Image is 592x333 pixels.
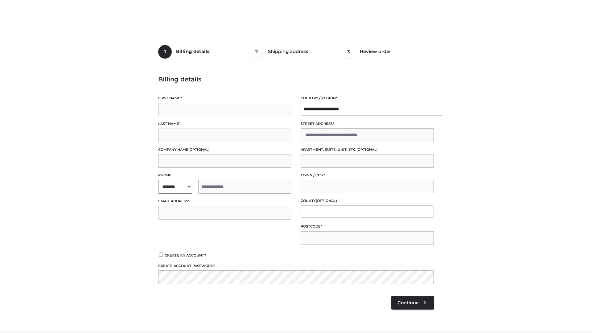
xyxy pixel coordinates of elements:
label: Apartment, suite, unit, etc. [301,147,434,153]
span: (optional) [356,147,378,152]
span: Billing details [176,48,210,54]
input: Create an account? [158,253,164,257]
label: Create account password [158,263,434,269]
span: 3 [342,45,356,59]
label: Email address [158,198,291,204]
span: Review order [360,48,391,54]
label: Street address [301,121,434,127]
label: County [301,198,434,204]
label: First name [158,95,291,101]
h3: Billing details [158,76,434,83]
span: (optional) [316,199,337,203]
label: Phone [158,172,291,178]
label: Last name [158,121,291,127]
a: Continue [391,296,434,310]
label: Company name [158,147,291,153]
span: 2 [250,45,264,59]
span: Create an account? [165,253,206,257]
label: Country / Region [301,95,434,101]
span: (optional) [188,147,210,152]
span: Continue [397,300,419,306]
span: Shipping address [268,48,308,54]
label: Town / City [301,172,434,178]
label: Postcode [301,224,434,229]
span: 1 [158,45,172,59]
